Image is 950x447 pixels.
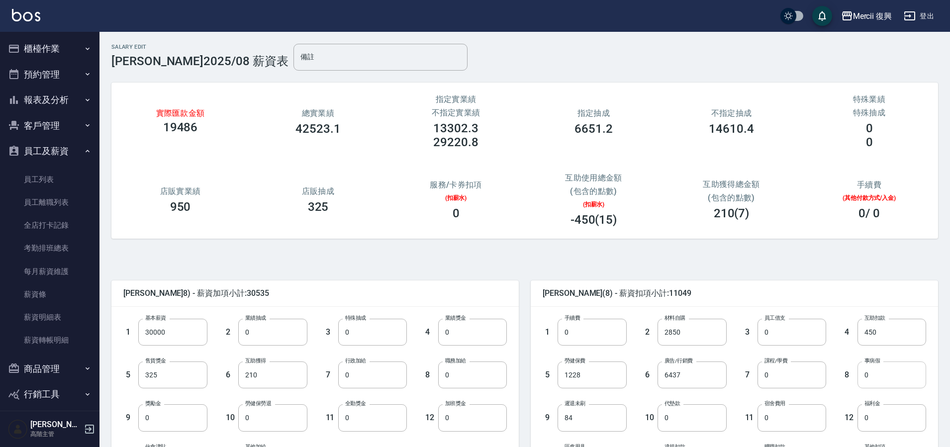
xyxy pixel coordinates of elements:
h3: 29220.8 [433,135,478,149]
h2: 服務/卡券扣項 [399,180,513,189]
h5: 3 [745,327,755,337]
h3: 6651.2 [574,122,613,136]
h2: 指定抽成 [537,108,651,118]
h3: 210(7) [714,206,750,220]
label: 勞健保勞退 [245,400,271,407]
label: 基本薪資 [145,314,166,322]
p: 高階主管 [30,430,81,439]
h5: 12 [425,413,435,423]
h5: 11 [326,413,336,423]
label: 業績獎金 [445,314,466,322]
button: 預約管理 [4,62,95,88]
h5: 2 [645,327,655,337]
h5: 3 [326,327,336,337]
button: 行銷工具 [4,381,95,407]
h5: 4 [425,327,435,337]
label: 宿舍費用 [764,400,785,407]
label: 材料自購 [665,314,685,322]
button: 櫃檯作業 [4,36,95,62]
h2: 特殊業績 [812,94,926,104]
button: 員工及薪資 [4,138,95,164]
h2: 店販實業績 [123,186,237,196]
label: 互助扣款 [864,314,885,322]
h2: 不指定抽成 [674,108,788,118]
h5: [PERSON_NAME] [30,420,81,430]
button: Mercii 復興 [837,6,896,26]
button: 商品管理 [4,356,95,382]
h2: 店販抽成 [261,186,375,196]
h5: 2 [226,327,236,337]
label: 福利金 [864,400,880,407]
h3: 325 [308,200,329,214]
h5: 1 [545,327,555,337]
h3: 0 [866,121,873,135]
h3: 0 / 0 [858,206,880,220]
h3: 總實業績 [261,108,375,118]
h2: 手續費 [812,180,926,189]
h5: 6 [226,370,236,380]
h5: 1 [126,327,136,337]
h2: 互助獲得總金額 [669,179,793,189]
h5: 7 [745,370,755,380]
button: 客戶管理 [4,113,95,139]
label: 業績抽成 [245,314,266,322]
h3: 0 [866,135,873,149]
div: Mercii 復興 [853,10,892,22]
img: Person [8,419,28,439]
h5: 10 [645,413,655,423]
h5: 9 [126,413,136,423]
h3: 42523.1 [295,122,341,136]
label: 事病假 [864,357,880,364]
h5: 6 [645,370,655,380]
label: 遲退未刷 [565,400,585,407]
h3: 950 [170,200,191,214]
label: 職務加給 [445,357,466,364]
label: 代墊款 [665,400,680,407]
h5: 10 [226,413,236,423]
h5: 5 [126,370,136,380]
label: 員工借支 [764,314,785,322]
p: (扣薪水) [537,200,651,209]
h2: 不指定實業績 [399,108,513,117]
h2: (包含的點數) [537,186,651,196]
h2: Salary Edit [111,44,288,50]
label: 全勤獎金 [345,400,366,407]
h5: 7 [326,370,336,380]
a: 薪資條 [4,283,95,306]
h5: 11 [745,413,755,423]
label: 特殊抽成 [345,314,366,322]
h3: 實際匯款金額 [123,110,237,116]
h5: 4 [845,327,855,337]
button: 登出 [900,7,938,25]
a: 全店打卡記錄 [4,214,95,237]
h3: 19486 [163,120,198,134]
h3: 0 [453,206,460,220]
label: 課程/學費 [764,357,787,364]
label: 行政加給 [345,357,366,364]
p: (扣薪水) [399,193,513,202]
a: 薪資轉帳明細 [4,329,95,352]
button: 資料設定 [4,407,95,433]
label: 廣告/行銷費 [665,357,693,364]
button: save [812,6,832,26]
h2: 指定實業績 [399,94,513,104]
h5: 5 [545,370,555,380]
a: 薪資明細表 [4,306,95,329]
label: 獎勵金 [145,400,161,407]
h5: 12 [845,413,855,423]
label: 手續費 [565,314,580,322]
a: 考勤排班總表 [4,237,95,260]
h2: 特殊抽成 [812,108,926,117]
label: 勞健保費 [565,357,585,364]
a: 員工離職列表 [4,191,95,214]
span: [PERSON_NAME]8) - 薪資加項小計:30535 [123,288,507,298]
label: 加班獎金 [445,400,466,407]
h3: -450(15) [570,213,617,227]
h5: 8 [845,370,855,380]
label: 售貨獎金 [145,357,166,364]
button: 報表及分析 [4,87,95,113]
h3: [PERSON_NAME]2025/08 薪資表 [111,54,288,68]
h5: 8 [425,370,435,380]
label: 互助獲得 [245,357,266,364]
img: Logo [12,9,40,21]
